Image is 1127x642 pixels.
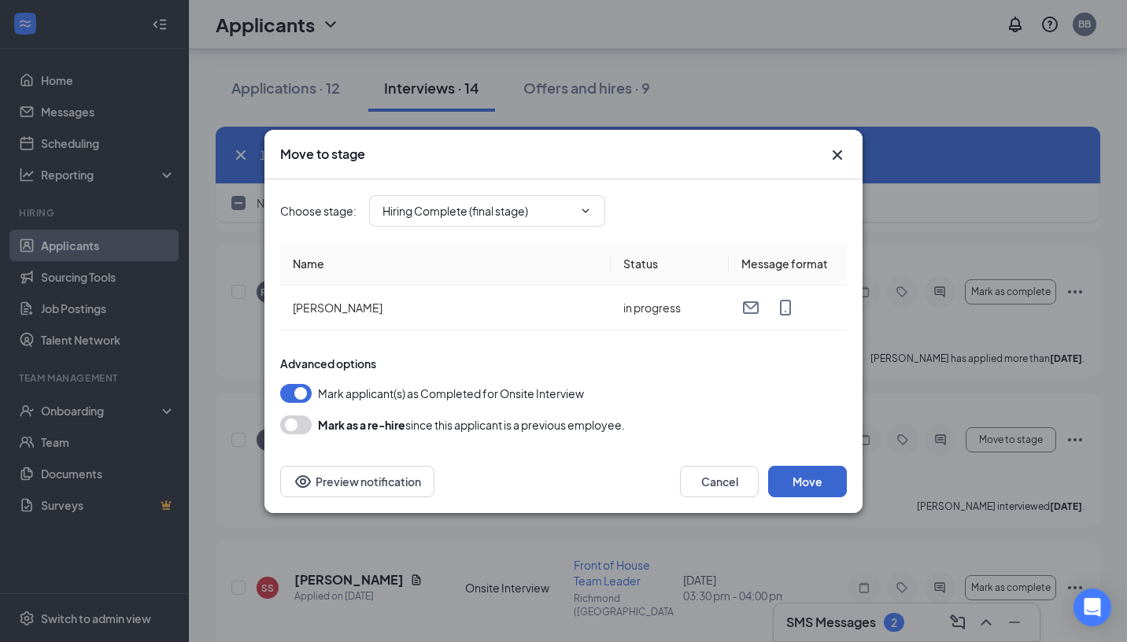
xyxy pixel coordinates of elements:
[280,466,434,497] button: Preview notificationEye
[611,242,729,286] th: Status
[293,301,382,315] span: [PERSON_NAME]
[741,298,760,317] svg: Email
[280,242,611,286] th: Name
[318,418,405,432] b: Mark as a re-hire
[729,242,847,286] th: Message format
[280,146,365,163] h3: Move to stage
[579,205,592,217] svg: ChevronDown
[318,415,625,434] div: since this applicant is a previous employee.
[776,298,795,317] svg: MobileSms
[280,202,357,220] span: Choose stage :
[280,356,847,371] div: Advanced options
[611,286,729,330] td: in progress
[1073,588,1111,626] div: Open Intercom Messenger
[294,472,312,491] svg: Eye
[680,466,759,497] button: Cancel
[318,384,584,403] span: Mark applicant(s) as Completed for Onsite Interview
[768,466,847,497] button: Move
[828,146,847,164] button: Close
[828,146,847,164] svg: Cross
